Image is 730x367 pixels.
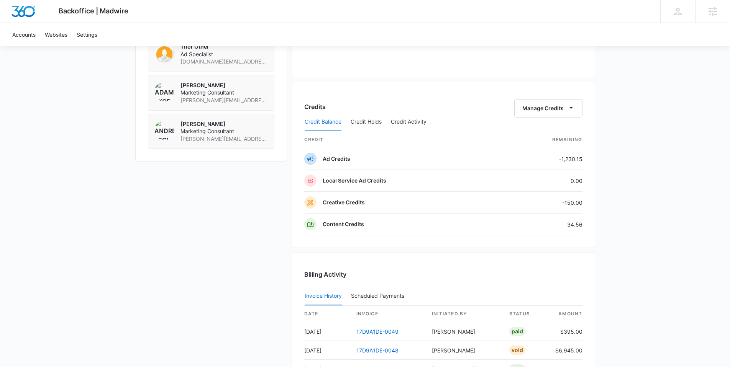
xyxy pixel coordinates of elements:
[304,341,350,360] td: [DATE]
[549,306,582,322] th: amount
[391,113,427,131] button: Credit Activity
[180,51,268,58] span: Ad Specialist
[72,23,102,46] a: Settings
[549,341,582,360] td: $6,945.00
[509,346,525,355] div: Void
[356,347,399,354] a: 17D9A1DE-0048
[180,120,268,128] p: [PERSON_NAME]
[154,43,174,63] img: Thor Other
[351,113,382,131] button: Credit Holds
[323,155,350,163] p: Ad Credits
[180,89,268,96] span: Marketing Consultant
[426,341,503,360] td: [PERSON_NAME]
[501,132,582,148] th: Remaining
[304,102,326,111] h3: Credits
[426,322,503,341] td: [PERSON_NAME]
[304,132,501,148] th: credit
[356,328,399,335] a: 17D9A1DE-0049
[323,220,364,228] p: Content Credits
[323,199,365,206] p: Creative Credits
[514,99,582,117] button: Manage Credits
[549,322,582,341] td: $395.00
[180,43,268,51] p: Thor Other
[501,148,582,170] td: -1,230.15
[180,96,268,104] span: [PERSON_NAME][EMAIL_ADDRESS][PERSON_NAME][DOMAIN_NAME]
[154,82,174,101] img: Adam Skoranski
[426,306,503,322] th: Initiated By
[351,293,407,298] div: Scheduled Payments
[180,127,268,135] span: Marketing Consultant
[180,135,268,143] span: [PERSON_NAME][EMAIL_ADDRESS][PERSON_NAME][DOMAIN_NAME]
[40,23,72,46] a: Websites
[304,270,582,279] h3: Billing Activity
[304,322,350,341] td: [DATE]
[8,23,40,46] a: Accounts
[180,58,268,65] span: [DOMAIN_NAME][EMAIL_ADDRESS][DOMAIN_NAME]
[503,306,549,322] th: status
[509,327,525,336] div: Paid
[154,120,174,140] img: Andrew Rechtsteiner
[350,306,426,322] th: invoice
[305,113,341,131] button: Credit Balance
[323,177,386,184] p: Local Service Ad Credits
[501,192,582,214] td: -150.00
[180,82,268,89] p: [PERSON_NAME]
[305,287,342,305] button: Invoice History
[501,214,582,235] td: 34.56
[59,7,128,15] span: Backoffice | Madwire
[304,306,350,322] th: date
[501,170,582,192] td: 0.00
